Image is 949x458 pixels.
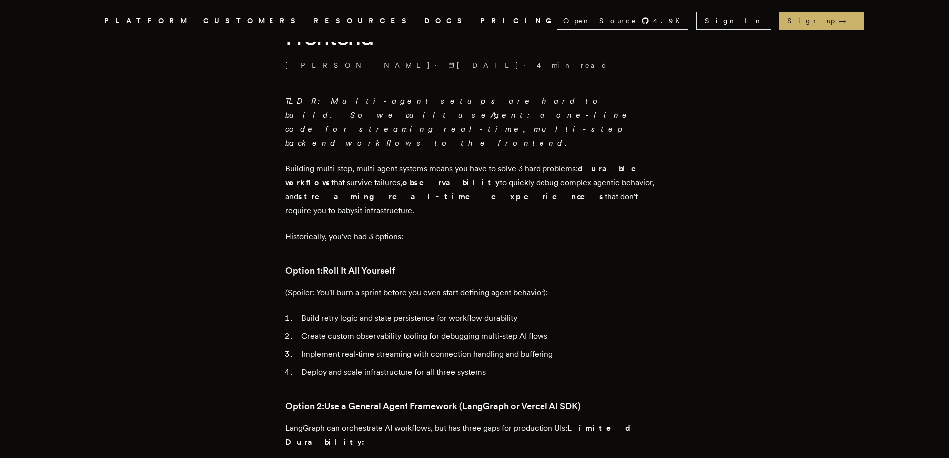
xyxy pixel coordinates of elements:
[298,365,664,379] li: Deploy and scale infrastructure for all three systems
[285,96,632,148] em: TLDR: Multi-agent setups are hard to build. So we built useAgent: a one-line code for streaming r...
[448,60,519,70] span: [DATE]
[480,15,557,27] a: PRICING
[298,329,664,343] li: Create custom observability tooling for debugging multi-step AI flows
[424,15,468,27] a: DOCS
[696,12,771,30] a: Sign In
[298,311,664,325] li: Build retry logic and state persistence for workflow durability
[203,15,302,27] a: CUSTOMERS
[323,265,395,276] strong: Roll It All Yourself
[402,178,500,187] strong: observability
[839,16,856,26] span: →
[285,230,664,244] p: Historically, you've had 3 options:
[285,399,664,413] h3: Option 2:
[779,12,864,30] a: Sign up
[314,15,412,27] button: RESOURCES
[324,401,581,411] strong: Use a General Agent Framework (LangGraph or Vercel AI SDK)
[537,60,608,70] span: 4 min read
[285,60,431,70] a: [PERSON_NAME]
[285,421,664,449] p: LangGraph can orchestrate AI workflows, but has three gaps for production UIs:
[653,16,686,26] span: 4.9 K
[563,16,637,26] span: Open Source
[285,264,664,278] h3: Option 1:
[104,15,191,27] button: PLATFORM
[298,347,664,361] li: Implement real-time streaming with connection handling and buffering
[285,286,664,300] p: (Spoiler: You'll burn a sprint before you even start defining agent behavior):
[298,192,605,201] strong: streaming real-time experiences
[285,162,664,218] p: Building multi-step, multi-agent systems means you have to solve 3 hard problems: that survive fa...
[285,60,664,70] p: · ·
